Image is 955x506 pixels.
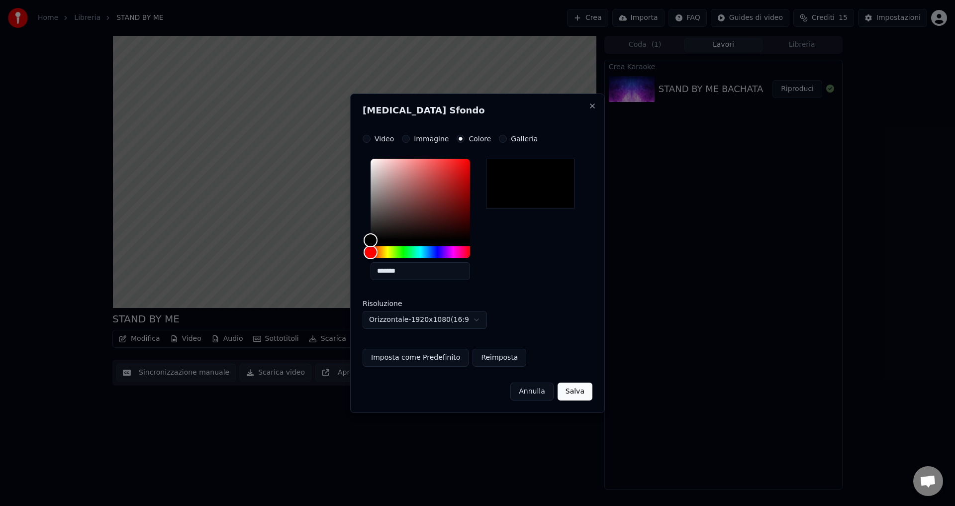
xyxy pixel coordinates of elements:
label: Galleria [511,135,538,142]
h2: [MEDICAL_DATA] Sfondo [363,106,592,115]
label: Video [375,135,394,142]
label: Colore [469,135,491,142]
label: Immagine [414,135,449,142]
div: Hue [371,246,470,258]
button: Salva [558,383,592,401]
div: Color [371,159,470,240]
button: Imposta come Predefinito [363,349,469,367]
label: Risoluzione [363,300,462,307]
button: Annulla [510,383,554,401]
button: Reimposta [473,349,526,367]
